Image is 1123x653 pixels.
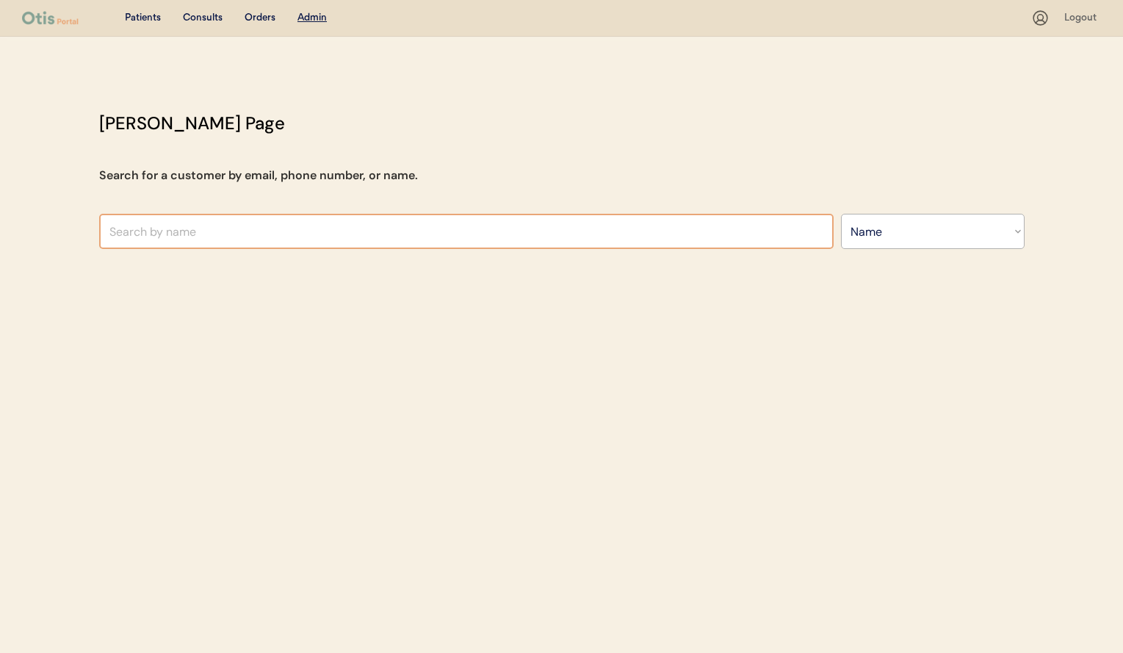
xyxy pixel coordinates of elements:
div: Orders [245,11,275,26]
div: Logout [1064,11,1101,26]
input: Search by name [99,214,834,249]
u: Admin [297,12,327,23]
div: [PERSON_NAME] Page [99,110,285,137]
div: Search for a customer by email, phone number, or name. [99,167,418,184]
div: Consults [183,11,223,26]
div: Patients [125,11,161,26]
